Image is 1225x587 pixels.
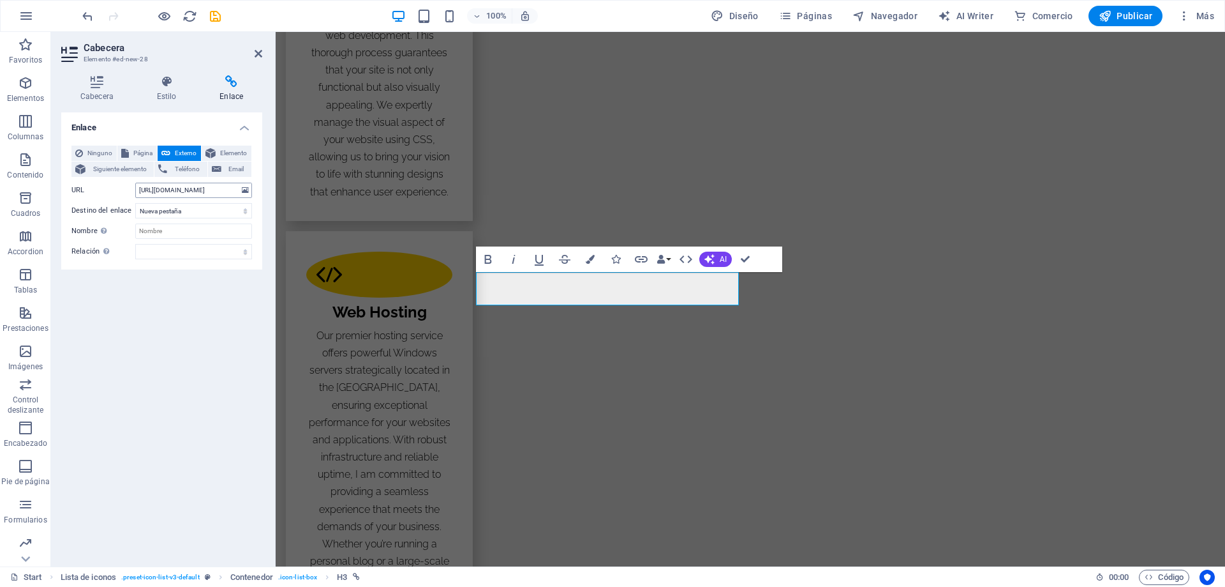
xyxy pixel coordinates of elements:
input: URL... [135,183,252,198]
span: Navegador [852,10,917,22]
h6: Tiempo de la sesión [1095,570,1129,585]
h4: Estilo [138,75,201,102]
p: Contenido [7,170,43,180]
span: . icon-list-box [278,570,317,585]
i: Este elemento está vinculado [353,574,360,581]
i: Guardar (Ctrl+S) [208,9,223,24]
button: Bold (Ctrl+B) [476,247,500,272]
button: Icons [604,247,628,272]
nav: breadcrumb [61,570,360,585]
label: Relación [71,244,135,259]
button: Confirm (Ctrl+⏎) [733,247,757,272]
button: Diseño [706,6,764,26]
span: AI Writer [938,10,993,22]
button: Haz clic para salir del modo de previsualización y seguir editando [156,8,172,24]
h6: 100% [486,8,507,24]
p: Elementos [7,93,44,103]
span: Más [1178,10,1214,22]
p: Favoritos [9,55,42,65]
button: Underline (Ctrl+U) [527,247,551,272]
h4: Enlace [200,75,262,102]
h3: Elemento #ed-new-28 [84,54,237,65]
i: Volver a cargar página [182,9,197,24]
h4: Cabecera [61,75,138,102]
button: AI [699,252,732,267]
span: Externo [174,146,197,161]
button: Más [1173,6,1219,26]
p: Formularios [4,515,47,525]
button: AI Writer [933,6,999,26]
p: Encabezado [4,438,47,448]
label: Destino del enlace [71,203,135,218]
button: Código [1139,570,1189,585]
span: . preset-icon-list-v3-default [121,570,200,585]
a: Haz clic para cancelar la selección y doble clic para abrir páginas [10,570,42,585]
label: URL [71,183,135,198]
i: Este elemento es un preajuste personalizable [205,574,211,581]
button: Link [629,247,653,272]
i: Deshacer: Editar cabecera (Ctrl+Z) [80,9,95,24]
input: Nombre [135,224,252,239]
span: Haz clic para seleccionar y doble clic para editar [61,570,116,585]
button: Siguiente elemento [71,162,154,177]
span: : [1118,572,1120,582]
p: Tablas [14,285,38,295]
button: Páginas [774,6,837,26]
p: Cuadros [11,208,41,218]
h2: Cabecera [84,42,262,54]
p: Imágenes [8,362,43,372]
button: Strikethrough [553,247,577,272]
span: Página [133,146,153,161]
p: Pie de página [1,476,49,487]
button: Colors [578,247,602,272]
span: Teléfono [171,162,203,177]
button: Página [117,146,157,161]
button: Comercio [1009,6,1078,26]
button: reload [182,8,197,24]
span: AI [720,255,727,263]
button: Italic (Ctrl+I) [501,247,526,272]
button: Usercentrics [1199,570,1215,585]
p: Accordion [8,247,43,257]
i: Al redimensionar, ajustar el nivel de zoom automáticamente para ajustarse al dispositivo elegido. [519,10,531,22]
button: undo [80,8,95,24]
p: Prestaciones [3,323,48,333]
span: Siguiente elemento [89,162,150,177]
span: Haz clic para seleccionar y doble clic para editar [230,570,273,585]
button: Navegador [847,6,923,26]
span: Diseño [711,10,759,22]
span: Email [225,162,248,177]
span: Publicar [1099,10,1153,22]
button: save [207,8,223,24]
div: Diseño (Ctrl+Alt+Y) [706,6,764,26]
span: Haz clic para seleccionar y doble clic para editar [337,570,347,585]
button: Teléfono [154,162,207,177]
span: 00 00 [1109,570,1129,585]
button: Data Bindings [655,247,672,272]
span: Páginas [779,10,832,22]
p: Columnas [8,132,44,142]
button: Elemento [202,146,251,161]
span: Elemento [219,146,248,161]
span: Ninguno [87,146,113,161]
button: Publicar [1088,6,1163,26]
button: Externo [158,146,201,161]
span: Código [1145,570,1184,585]
h4: Enlace [61,112,262,135]
button: HTML [674,247,698,272]
label: Nombre [71,224,135,239]
span: Comercio [1014,10,1073,22]
button: Ninguno [71,146,117,161]
button: Email [208,162,251,177]
button: 100% [467,8,512,24]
